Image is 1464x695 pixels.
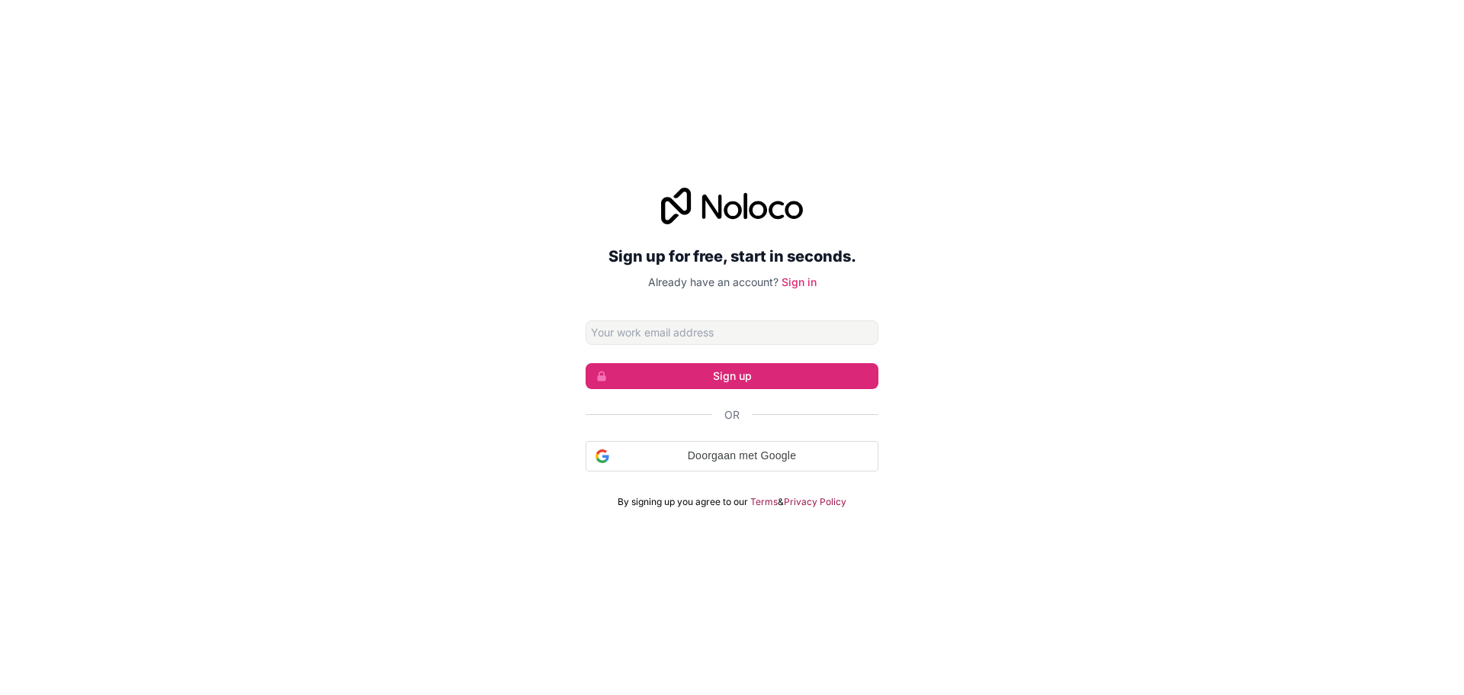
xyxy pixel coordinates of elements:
[586,243,878,270] h2: Sign up for free, start in seconds.
[586,320,878,345] input: Email address
[586,441,878,471] div: Doorgaan met Google
[615,448,868,464] span: Doorgaan met Google
[782,275,817,288] a: Sign in
[724,407,740,423] span: Or
[586,363,878,389] button: Sign up
[750,496,778,508] a: Terms
[778,496,784,508] span: &
[784,496,846,508] a: Privacy Policy
[618,496,748,508] span: By signing up you agree to our
[648,275,779,288] span: Already have an account?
